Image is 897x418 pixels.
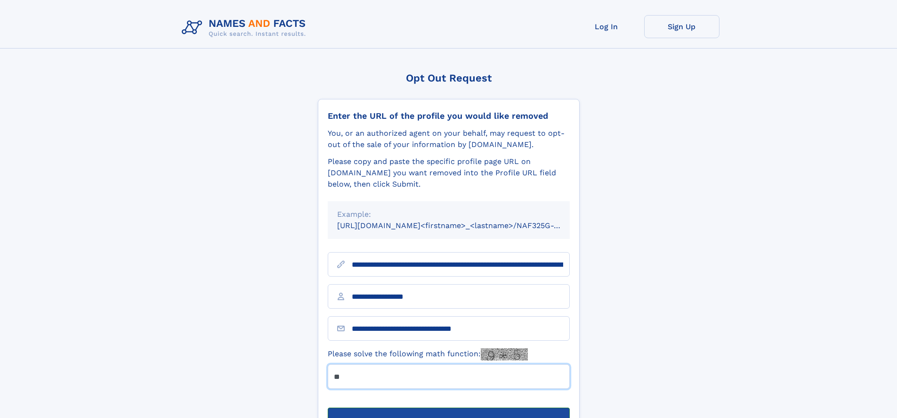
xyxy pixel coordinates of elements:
[569,15,644,38] a: Log In
[328,348,528,361] label: Please solve the following math function:
[328,128,570,150] div: You, or an authorized agent on your behalf, may request to opt-out of the sale of your informatio...
[328,111,570,121] div: Enter the URL of the profile you would like removed
[337,221,588,230] small: [URL][DOMAIN_NAME]<firstname>_<lastname>/NAF325G-xxxxxxxx
[178,15,314,41] img: Logo Names and Facts
[644,15,719,38] a: Sign Up
[318,72,580,84] div: Opt Out Request
[328,156,570,190] div: Please copy and paste the specific profile page URL on [DOMAIN_NAME] you want removed into the Pr...
[337,209,560,220] div: Example:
